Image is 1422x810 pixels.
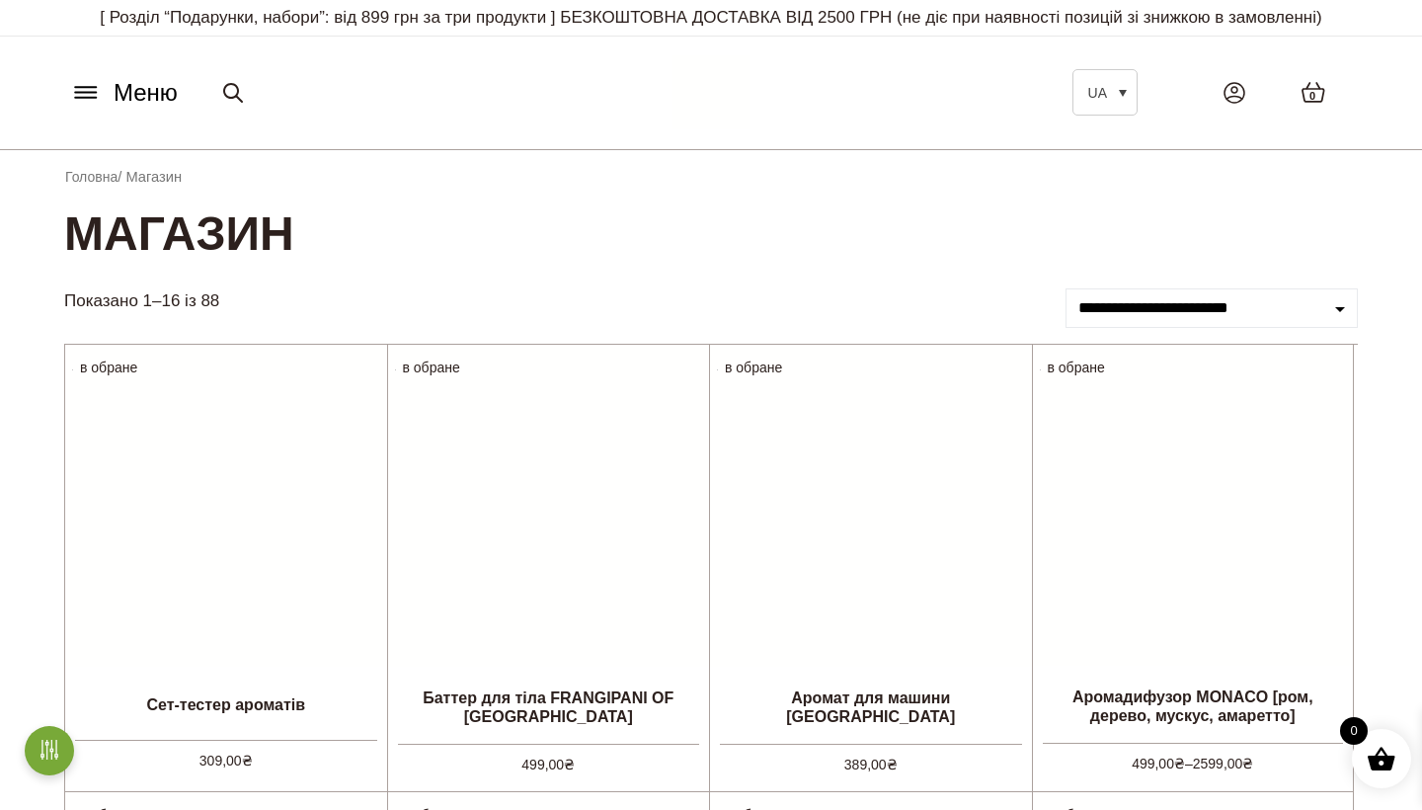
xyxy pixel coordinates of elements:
[65,345,387,771] a: Сет-тестер ароматів 309,00₴
[1033,680,1354,733] h2: Аромадифузор MONACO [ром, дерево, мускус, амаретто]
[710,681,1032,734] h2: Аромат для машини [GEOGRAPHIC_DATA]
[65,166,1357,188] nav: Breadcrumb
[64,203,1358,265] h1: Магазин
[844,757,898,772] bdi: 389,00
[717,360,789,375] a: в обране
[1281,61,1346,123] a: 0
[114,75,178,111] span: Меню
[1309,88,1315,105] span: 0
[1132,756,1185,771] bdi: 499,00
[72,369,73,370] img: gif;base64,R0lGODdhAQABAPAAAMPDwwAAACwAAAAAAQABAAACAkQBADs=
[710,345,1032,771] a: Аромат для машини [GEOGRAPHIC_DATA] 389,00₴
[80,360,137,375] span: в обране
[725,360,782,375] span: в обране
[403,360,460,375] span: в обране
[1072,69,1138,116] a: UA
[64,74,184,112] button: Меню
[1088,85,1107,101] span: UA
[1048,360,1105,375] span: в обране
[395,369,396,370] img: gif;base64,R0lGODdhAQABAPAAAMPDwwAAACwAAAAAAQABAAACAkQBADs=
[671,55,750,129] img: BY SADOVSKIY
[72,360,144,375] a: в обране
[388,345,710,771] a: Баттер для тіла FRANGIPANI OF [GEOGRAPHIC_DATA] 499,00₴
[388,681,710,734] h2: Баттер для тіла FRANGIPANI OF [GEOGRAPHIC_DATA]
[1040,369,1041,370] img: gif;base64,R0lGODdhAQABAPAAAMPDwwAAACwAAAAAAQABAAACAkQBADs=
[1040,360,1112,375] a: в обране
[521,757,575,772] bdi: 499,00
[1174,756,1185,771] span: ₴
[1193,756,1254,771] bdi: 2599,00
[1340,717,1368,745] span: 0
[1043,743,1344,774] span: –
[65,681,387,730] h2: Сет-тестер ароматів
[65,169,118,185] a: Головна
[242,753,253,769] span: ₴
[717,369,718,370] img: gif;base64,R0lGODdhAQABAPAAAMPDwwAAACwAAAAAAQABAAACAkQBADs=
[64,289,219,313] p: Показано 1–16 із 88
[1033,345,1354,770] a: Аромадифузор MONACO [ром, дерево, мускус, амаретто] 499,00₴–2599,00₴
[1066,288,1358,328] select: Замовлення магазину
[887,757,898,772] span: ₴
[564,757,575,772] span: ₴
[1242,756,1253,771] span: ₴
[395,360,467,375] a: в обране
[199,753,253,769] bdi: 309,00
